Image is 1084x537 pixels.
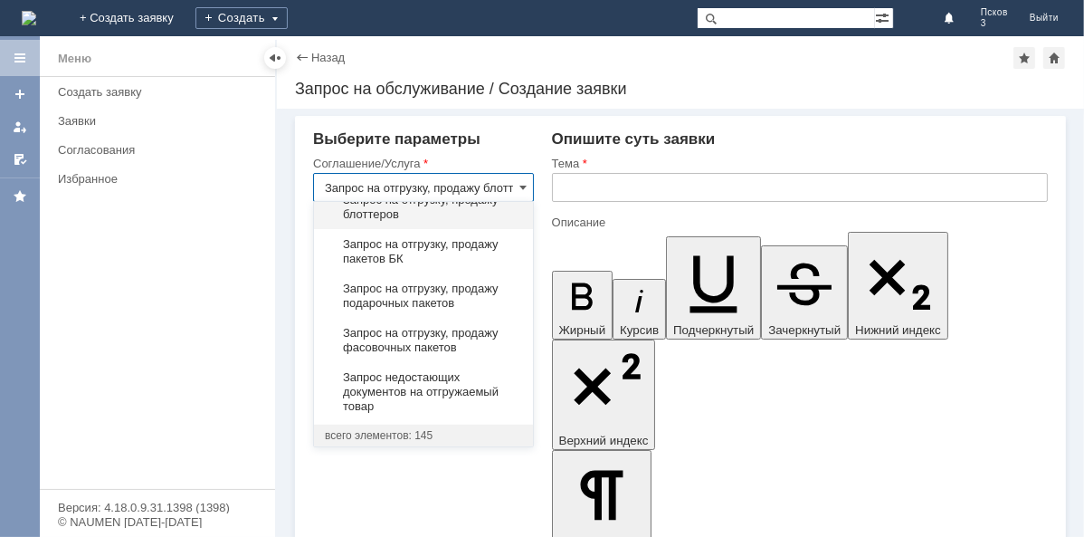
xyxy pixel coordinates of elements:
div: © NAUMEN [DATE]-[DATE] [58,516,257,528]
div: Создать [195,7,288,29]
a: Согласования [51,136,271,164]
span: 3 [981,18,1008,29]
div: Заявки [58,114,264,128]
button: Верхний индекс [552,340,656,451]
div: Избранное [58,172,244,186]
a: Создать заявку [51,78,271,106]
span: Подчеркнутый [673,323,754,337]
span: Запрос на отгрузку, продажу блоттеров [325,193,522,222]
span: Запрос недостающих документов на отгружаемый товар [325,370,522,414]
button: Жирный [552,271,613,340]
span: Курсив [620,323,659,337]
div: Согласования [58,143,264,157]
button: Подчеркнутый [666,236,761,339]
button: Нижний индекс [848,232,948,340]
div: Соглашение/Услуга [313,158,530,169]
span: Запрос на отгрузку, продажу подарочных пакетов [325,282,522,311]
button: Курсив [613,279,666,340]
a: Мои заявки [5,112,34,141]
div: Версия: 4.18.0.9.31.1398 (1398) [58,502,257,513]
span: Зачеркнутый [768,323,841,337]
img: logo [22,11,36,25]
div: Добавить в избранное [1013,47,1035,69]
span: Запрос на отгрузку, продажу фасовочных пакетов [325,326,522,355]
div: всего элементов: 145 [325,428,522,443]
a: Мои согласования [5,145,34,174]
span: Расширенный поиск [875,8,893,25]
a: Назад [311,51,345,64]
span: Запрос на отгрузку, продажу пакетов БК [325,237,522,266]
a: Перейти на домашнюю страницу [22,11,36,25]
div: Меню [58,48,91,70]
span: Верхний индекс [559,434,649,447]
span: Опишите суть заявки [552,130,716,148]
div: Тема [552,158,1044,169]
div: Создать заявку [58,85,264,99]
span: Жирный [559,323,606,337]
a: Создать заявку [5,80,34,109]
span: Псков [981,7,1008,18]
div: Сделать домашней страницей [1043,47,1065,69]
div: Запрос на обслуживание / Создание заявки [295,80,1066,98]
span: Нижний индекс [855,323,941,337]
span: Выберите параметры [313,130,480,148]
a: Заявки [51,107,271,135]
div: Описание [552,216,1044,228]
div: Скрыть меню [264,47,286,69]
button: Зачеркнутый [761,245,848,340]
